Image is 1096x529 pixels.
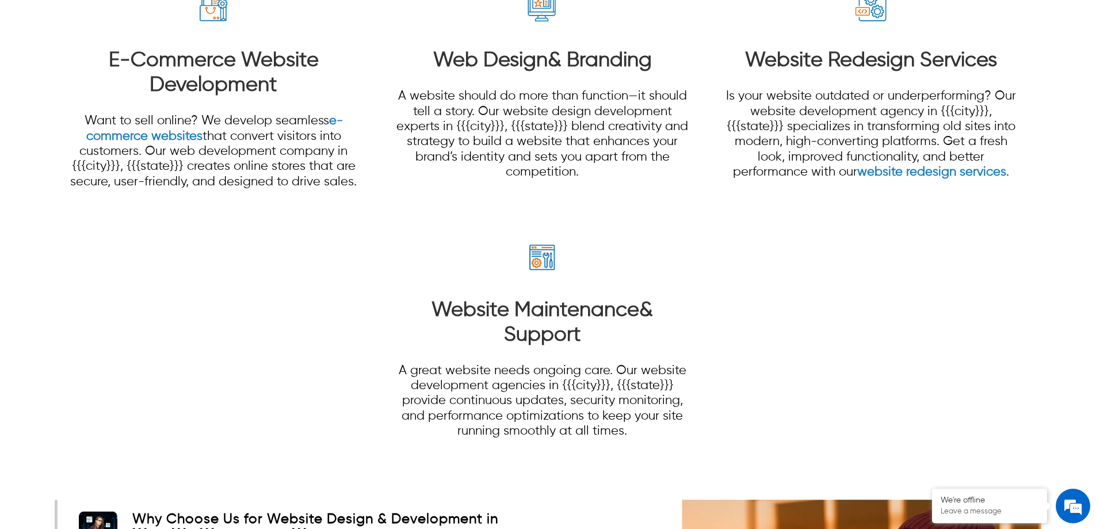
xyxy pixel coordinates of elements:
[169,355,209,370] em: Submit
[433,50,548,71] a: Web Design
[521,235,564,278] img: Website-Maintenance-&-Support
[394,363,690,439] p: A great website needs ongoing care. Our website development agencies in {{{city}}}, {{{state}}} p...
[6,314,219,355] textarea: Type your message and click 'Submit'
[79,302,87,309] img: salesiqlogo_leal7QplfZFryJ6FIlVepeu7OftD7mt8q6exU6-34PB8prfIgodN67KcxXM9Y7JQ_.png
[109,50,319,96] a: E-Commerce Website Development
[66,113,361,189] p: Want to sell online? We develop seamless that convert visitors into customers. Our web developmen...
[189,6,216,33] div: Minimize live chat window
[723,89,1019,180] p: Is your website outdated or underperforming? Our website development agency in {{{city}}}, {{{sta...
[941,507,1038,516] p: Leave a message
[745,50,997,71] a: Website Redesign Services
[24,145,201,261] span: We are offline. Please leave us a message.
[86,115,343,142] a: e-commerce websites
[20,69,48,75] img: logo_Zg8I0qSkbAqR2WFHt3p6CTuqpyXMFPubPcD2OT02zFN43Cy9FUNNG3NEPhM_Q1qe_.png
[857,166,1006,178] a: website redesign services
[431,300,639,321] a: Website Maintenance
[90,302,146,310] em: Driven by SalesIQ
[431,300,653,345] strong: & Support
[941,496,1038,505] div: We're offline
[433,50,652,71] strong: & Branding
[60,64,193,79] div: Leave a message
[394,89,690,180] p: A website should do more than function—it should tell a story. Our website design development exp...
